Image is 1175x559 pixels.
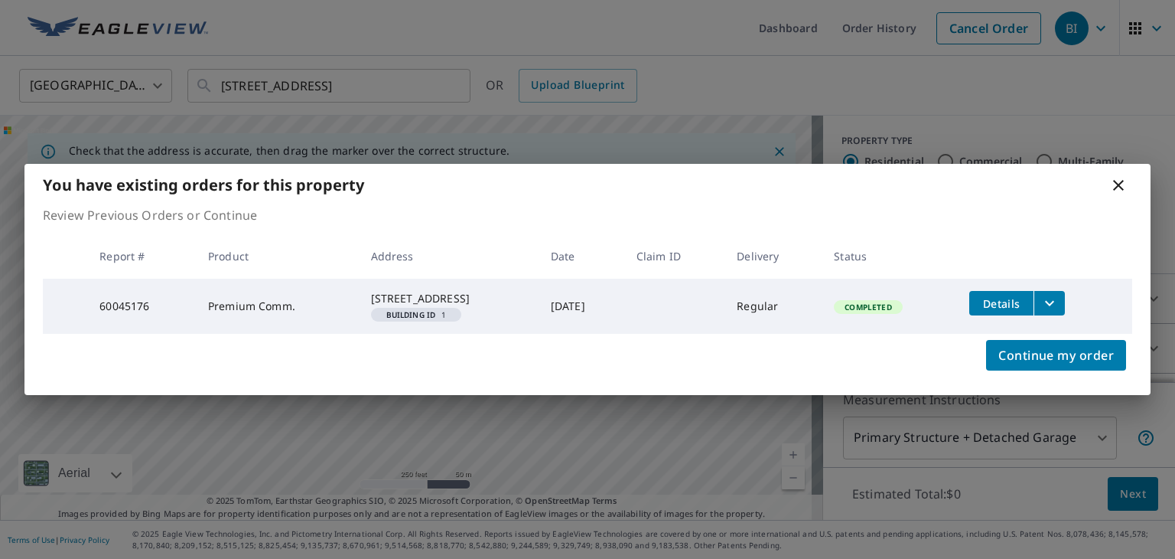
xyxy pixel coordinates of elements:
em: Building ID [386,311,436,319]
button: detailsBtn-60045176 [969,291,1033,315]
div: [STREET_ADDRESS] [371,291,526,306]
th: Claim ID [624,234,724,279]
span: 1 [377,311,456,319]
td: Premium Comm. [196,279,359,334]
th: Delivery [724,234,822,279]
td: Regular [724,279,822,334]
button: Continue my order [986,340,1126,371]
td: 60045176 [87,279,196,334]
th: Status [822,234,957,279]
th: Address [359,234,539,279]
th: Report # [87,234,196,279]
span: Details [978,296,1024,311]
p: Review Previous Orders or Continue [43,206,1132,224]
span: Completed [835,302,900,312]
button: filesDropdownBtn-60045176 [1033,291,1065,315]
b: You have existing orders for this property [43,175,364,195]
th: Product [196,234,359,279]
span: Continue my order [998,345,1114,366]
td: [DATE] [539,279,624,334]
th: Date [539,234,624,279]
